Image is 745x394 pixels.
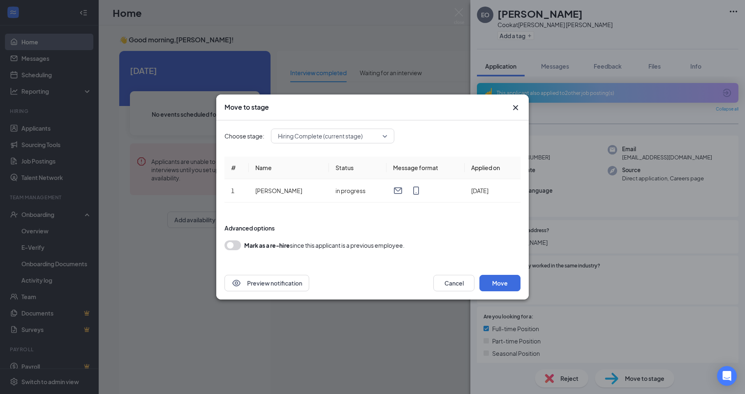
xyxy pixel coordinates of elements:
button: Close [511,103,521,113]
th: Status [329,157,386,179]
th: Applied on [465,157,521,179]
button: Move [479,275,521,291]
svg: Eye [231,278,241,288]
span: Choose stage: [224,131,264,141]
th: Name [249,157,329,179]
td: in progress [329,179,386,203]
span: 1 [231,187,234,194]
td: [PERSON_NAME] [249,179,329,203]
button: EyePreview notification [224,275,309,291]
span: Hiring Complete (current stage) [278,130,363,142]
svg: Cross [511,103,521,113]
b: Mark as a re-hire [244,242,290,249]
h3: Move to stage [224,103,269,112]
div: Advanced options [224,224,521,232]
svg: Email [393,186,403,196]
td: [DATE] [465,179,521,203]
button: Cancel [433,275,474,291]
th: Message format [386,157,465,179]
div: since this applicant is a previous employee. [244,240,405,250]
th: # [224,157,249,179]
svg: MobileSms [411,186,421,196]
div: Open Intercom Messenger [717,366,737,386]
